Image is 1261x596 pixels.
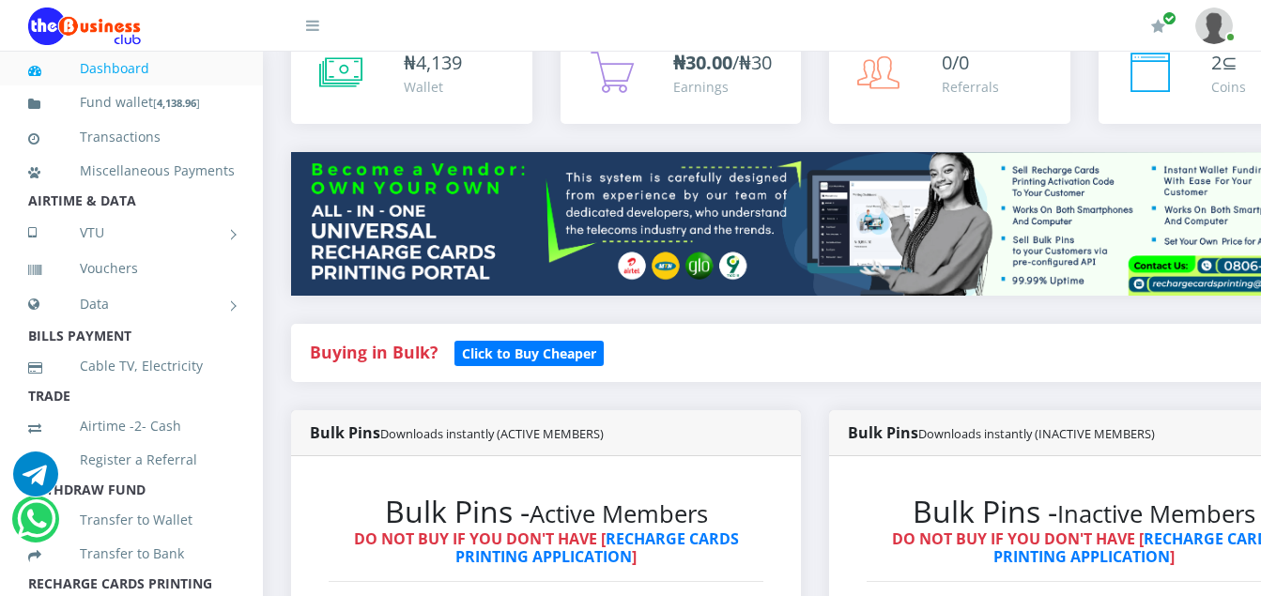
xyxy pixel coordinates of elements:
[354,528,739,567] strong: DO NOT BUY IF YOU DON'T HAVE [ ]
[28,8,141,45] img: Logo
[1195,8,1233,44] img: User
[416,50,462,75] span: 4,139
[455,528,739,567] a: RECHARGE CARDS PRINTING APPLICATION
[13,466,58,497] a: Chat for support
[1211,77,1246,97] div: Coins
[28,247,235,290] a: Vouchers
[28,149,235,192] a: Miscellaneous Payments
[1211,49,1246,77] div: ⊆
[28,532,235,575] a: Transfer to Bank
[530,497,708,530] small: Active Members
[28,498,235,542] a: Transfer to Wallet
[942,50,969,75] span: 0/0
[291,30,532,124] a: ₦4,139 Wallet
[157,96,196,110] b: 4,138.96
[1162,11,1176,25] span: Renew/Upgrade Subscription
[404,77,462,97] div: Wallet
[673,77,772,97] div: Earnings
[28,209,235,256] a: VTU
[28,405,235,448] a: Airtime -2- Cash
[329,494,763,529] h2: Bulk Pins -
[454,341,604,363] a: Click to Buy Cheaper
[1151,19,1165,34] i: Renew/Upgrade Subscription
[28,115,235,159] a: Transactions
[404,49,462,77] div: ₦
[1211,50,1222,75] span: 2
[462,344,596,362] b: Click to Buy Cheaper
[153,96,200,110] small: [ ]
[28,438,235,481] a: Register a Referral
[28,47,235,90] a: Dashboard
[673,50,732,75] b: ₦30.00
[918,425,1155,442] small: Downloads instantly (INACTIVE MEMBERS)
[942,77,999,97] div: Referrals
[28,81,235,125] a: Fund wallet[4,138.96]
[673,50,772,75] span: /₦30
[310,422,604,443] strong: Bulk Pins
[380,425,604,442] small: Downloads instantly (ACTIVE MEMBERS)
[1057,497,1255,530] small: Inactive Members
[310,341,438,363] strong: Buying in Bulk?
[829,30,1070,124] a: 0/0 Referrals
[17,511,55,542] a: Chat for support
[561,30,802,124] a: ₦30.00/₦30 Earnings
[848,422,1155,443] strong: Bulk Pins
[28,281,235,328] a: Data
[28,344,235,388] a: Cable TV, Electricity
